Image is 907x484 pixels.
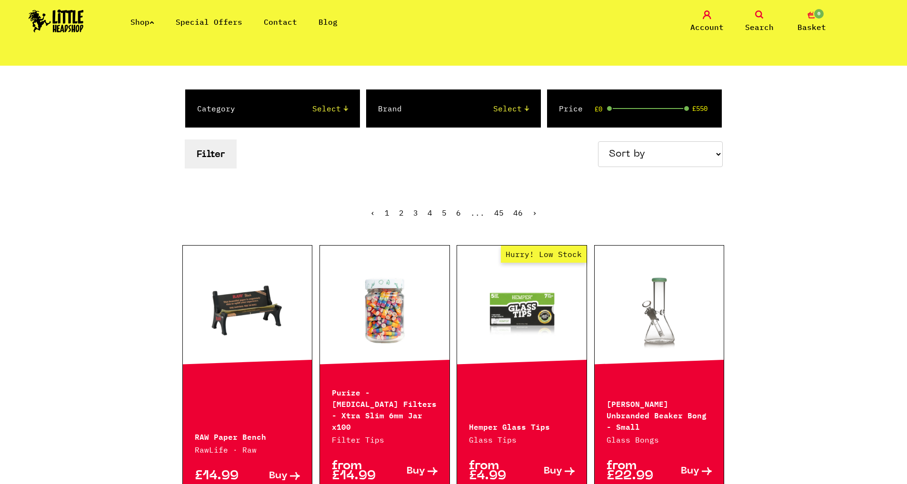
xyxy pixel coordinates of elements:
[385,461,438,481] a: Buy
[469,434,575,445] p: Glass Tips
[559,103,583,114] label: Price
[195,471,248,481] p: £14.99
[469,461,522,481] p: from £4.99
[407,466,425,476] span: Buy
[544,466,562,476] span: Buy
[607,461,659,481] p: from £22.99
[595,105,602,113] span: £0
[195,430,300,442] p: RAW Paper Bench
[332,461,385,481] p: from £14.99
[269,471,288,481] span: Buy
[332,434,438,445] p: Filter Tips
[607,397,712,432] p: [PERSON_NAME] Unbranded Beaker Bong - Small
[29,10,84,32] img: Little Head Shop Logo
[378,103,402,114] label: Brand
[428,208,432,217] a: 4
[813,8,825,20] span: 0
[494,208,504,217] a: 45
[442,208,447,217] a: 5
[457,262,587,357] a: Hurry! Low Stock
[385,208,389,217] span: 1
[788,10,836,33] a: 0 Basket
[413,208,418,217] a: 3
[332,386,438,432] p: Purize - [MEDICAL_DATA] Filters - Xtra Slim 6mm Jar x100
[195,444,300,455] p: RawLife · Raw
[319,17,338,27] a: Blog
[469,420,575,432] p: Hemper Glass Tips
[185,139,237,168] button: Filter
[456,208,461,217] a: 6
[736,10,783,33] a: Search
[197,103,235,114] label: Category
[607,434,712,445] p: Glass Bongs
[264,17,297,27] a: Contact
[247,471,300,481] a: Buy
[176,17,242,27] a: Special Offers
[692,105,708,112] span: £550
[130,17,154,27] a: Shop
[690,21,724,33] span: Account
[659,461,712,481] a: Buy
[399,208,404,217] a: 2
[681,466,699,476] span: Buy
[370,208,375,217] span: ‹
[470,208,485,217] span: ...
[522,461,575,481] a: Buy
[532,208,537,217] a: Next »
[501,246,587,263] span: Hurry! Low Stock
[745,21,774,33] span: Search
[513,208,523,217] a: 46
[370,209,375,217] li: « Previous
[797,21,826,33] span: Basket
